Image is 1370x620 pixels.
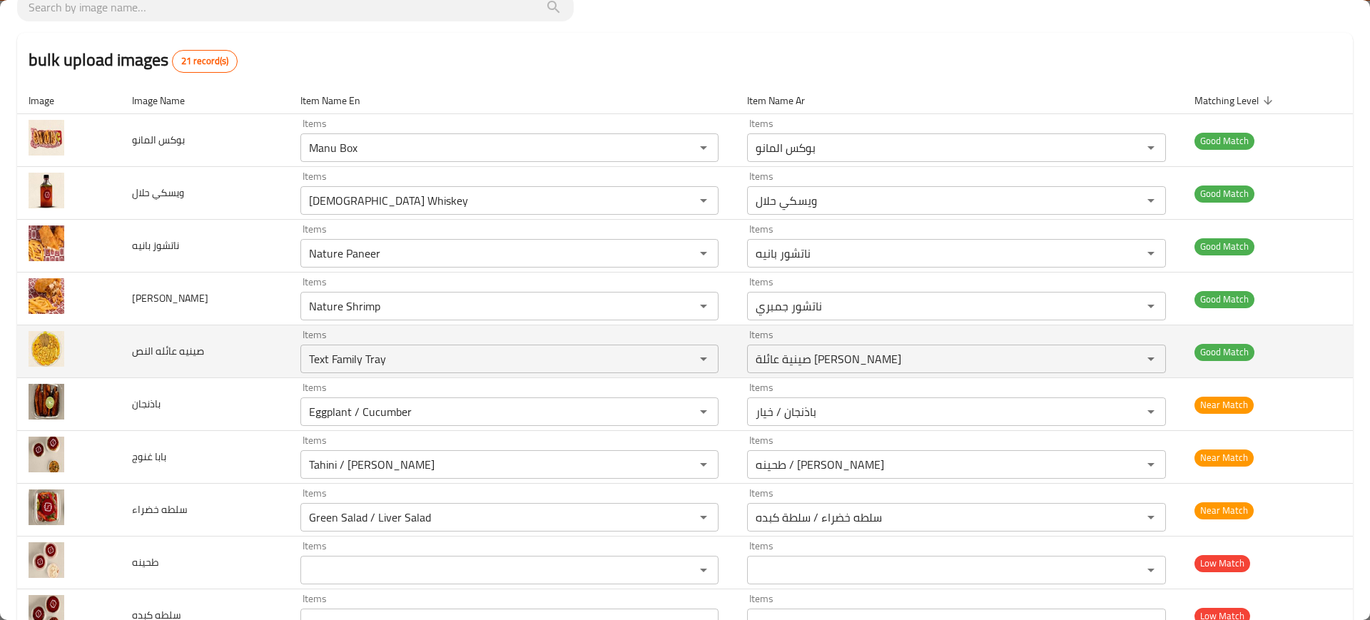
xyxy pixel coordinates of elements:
[132,447,166,466] span: بابا غنوج
[132,395,161,413] span: باذنجان
[1194,186,1254,202] span: Good Match
[132,236,179,255] span: ناتشوز بانيه
[132,289,208,308] span: [PERSON_NAME]
[694,349,714,369] button: Open
[29,120,64,156] img: بوكس المانو
[1194,555,1250,571] span: Low Match
[132,183,184,202] span: ويسكي حلال
[29,384,64,420] img: باذنجان
[289,87,736,114] th: Item Name En
[29,47,238,73] h2: bulk upload images
[132,553,158,571] span: طحينه
[1141,138,1161,158] button: Open
[1141,454,1161,474] button: Open
[1141,507,1161,527] button: Open
[1194,238,1254,255] span: Good Match
[1194,344,1254,360] span: Good Match
[1141,296,1161,316] button: Open
[694,243,714,263] button: Open
[17,87,121,114] th: Image
[173,54,237,68] span: 21 record(s)
[694,296,714,316] button: Open
[1141,560,1161,580] button: Open
[1141,243,1161,263] button: Open
[694,560,714,580] button: Open
[694,402,714,422] button: Open
[29,489,64,525] img: سلطه خضراء
[694,190,714,210] button: Open
[132,131,185,149] span: بوكس المانو
[29,173,64,208] img: ويسكي حلال
[1194,133,1254,149] span: Good Match
[132,342,204,360] span: صينيه عائله النص
[132,500,188,519] span: سلطه خضراء
[694,507,714,527] button: Open
[1194,502,1254,519] span: Near Match
[29,331,64,367] img: صينيه عائله النص
[1141,349,1161,369] button: Open
[172,50,238,73] div: Total records count
[694,138,714,158] button: Open
[29,278,64,314] img: ناتشوز جمبري
[29,542,64,578] img: طحينه
[736,87,1183,114] th: Item Name Ar
[694,454,714,474] button: Open
[29,225,64,261] img: ناتشوز بانيه
[1141,402,1161,422] button: Open
[29,437,64,472] img: بابا غنوج
[1194,291,1254,308] span: Good Match
[1194,397,1254,413] span: Near Match
[1194,92,1277,109] span: Matching Level
[1194,449,1254,466] span: Near Match
[1141,190,1161,210] button: Open
[132,92,203,109] span: Image Name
